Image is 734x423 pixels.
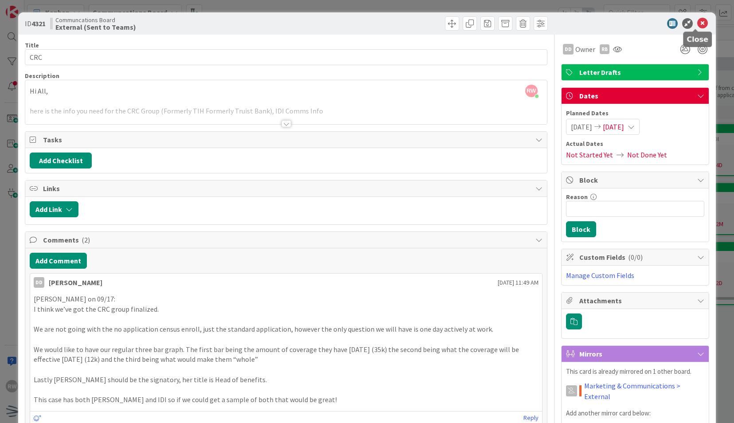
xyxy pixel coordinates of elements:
[627,149,667,160] span: Not Done Yet
[566,367,704,377] p: This card is already mirrored on 1 other board.
[525,85,538,97] span: RW
[43,235,531,245] span: Comments
[34,375,538,385] p: Lastly [PERSON_NAME] should be the signatory, her title is Head of benefits.
[55,16,136,23] span: Communcations Board
[43,134,531,145] span: Tasks
[25,41,39,49] label: Title
[603,121,624,132] span: [DATE]
[579,295,693,306] span: Attachments
[43,183,531,194] span: Links
[30,253,87,269] button: Add Comment
[566,221,596,237] button: Block
[566,109,704,118] span: Planned Dates
[571,121,592,132] span: [DATE]
[30,201,78,217] button: Add Link
[55,23,136,31] b: External (Sent to Teams)
[579,252,693,262] span: Custom Fields
[34,324,538,334] p: We are not going with the no application census enroll, just the standard application, however th...
[31,19,46,28] b: 4321
[34,294,538,304] p: [PERSON_NAME] on 09/17:
[25,18,46,29] span: ID
[82,235,90,244] span: ( 2 )
[498,278,539,287] span: [DATE] 11:49 AM
[34,395,538,405] p: This case has both [PERSON_NAME] and IDI so if we could get a sample of both that would be great!
[566,149,613,160] span: Not Started Yet
[34,277,44,288] div: DD
[34,345,538,364] p: We would like to have our regular three bar graph. The first bar being the amount of coverage the...
[628,253,643,262] span: ( 0/0 )
[584,380,704,402] a: Marketing & Communications > External
[566,139,704,149] span: Actual Dates
[579,67,693,78] span: Letter Drafts
[566,193,588,201] label: Reason
[575,44,595,55] span: Owner
[563,44,574,55] div: DD
[600,44,609,54] div: RB
[687,35,708,43] h5: Close
[30,86,542,96] p: Hi All,
[25,49,547,65] input: type card name here...
[34,304,538,314] p: I think we’ve got the CRC group finalized.
[25,72,59,80] span: Description
[579,90,693,101] span: Dates
[30,153,92,168] button: Add Checklist
[579,175,693,185] span: Block
[566,271,634,280] a: Manage Custom Fields
[579,349,693,359] span: Mirrors
[49,277,102,288] div: [PERSON_NAME]
[566,408,704,419] p: Add another mirror card below:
